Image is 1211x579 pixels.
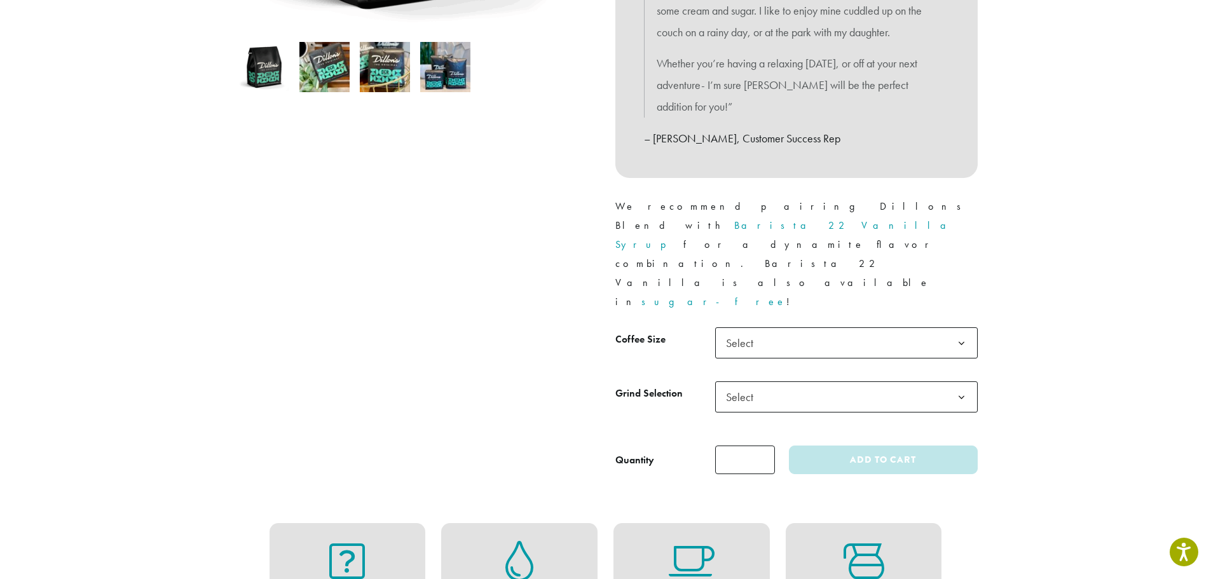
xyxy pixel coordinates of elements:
[615,330,715,349] label: Coffee Size
[789,446,977,474] button: Add to cart
[615,197,978,311] p: We recommend pairing Dillons Blend with for a dynamite flavor combination. Barista 22 Vanilla is ...
[420,42,470,92] img: Dillons - Image 4
[715,446,775,474] input: Product quantity
[615,219,956,251] a: Barista 22 Vanilla Syrup
[715,327,978,358] span: Select
[721,330,766,355] span: Select
[644,128,949,149] p: – [PERSON_NAME], Customer Success Rep
[615,453,654,468] div: Quantity
[721,385,766,409] span: Select
[360,42,410,92] img: Dillons - Image 3
[615,385,715,403] label: Grind Selection
[657,53,936,117] p: Whether you’re having a relaxing [DATE], or off at your next adventure- I’m sure [PERSON_NAME] wi...
[641,295,786,308] a: sugar-free
[715,381,978,412] span: Select
[299,42,350,92] img: Dillons - Image 2
[239,42,289,92] img: Dillons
